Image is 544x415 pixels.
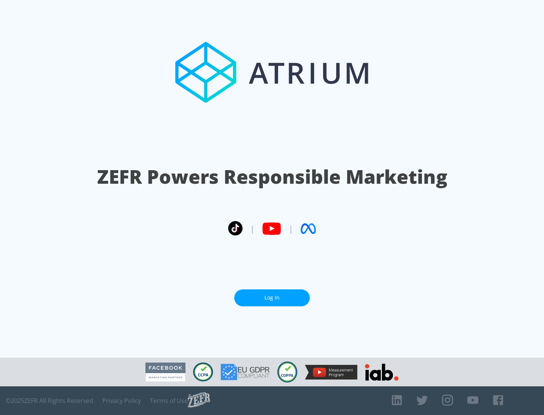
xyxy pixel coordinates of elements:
img: COPPA Compliant [277,361,297,383]
img: GDPR Compliant [221,364,270,380]
img: CCPA Compliant [193,363,213,381]
span: | [250,223,255,234]
img: Facebook Marketing Partner [145,363,185,382]
a: Log In [234,289,310,306]
img: IAB [365,364,399,381]
img: YouTube Measurement Program [305,365,357,380]
span: © 2025 ZEFR All Rights Reserved [6,397,93,404]
a: Terms of Use [150,397,188,404]
span: | [289,223,293,234]
h1: ZEFR Powers Responsible Marketing [97,164,447,190]
a: Privacy Policy [102,397,141,404]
